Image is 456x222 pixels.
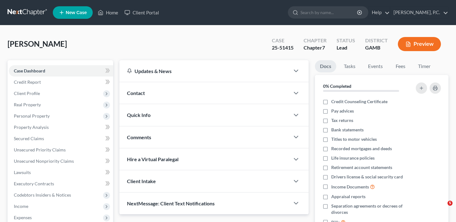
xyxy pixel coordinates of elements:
span: Appraisal reports [331,193,365,200]
div: Chapter [304,37,327,44]
span: Secured Claims [14,136,44,141]
span: Hire a Virtual Paralegal [127,156,179,162]
a: Help [369,7,390,18]
div: Case [272,37,294,44]
a: Lawsuits [9,167,113,178]
a: Case Dashboard [9,65,113,77]
span: Quick Info [127,112,151,118]
span: New Case [66,10,87,15]
span: Retirement account statements [331,164,392,171]
a: [PERSON_NAME], P.C. [390,7,448,18]
a: Client Portal [121,7,162,18]
span: Codebtors Insiders & Notices [14,192,71,198]
span: Property Analysis [14,124,49,130]
span: Lawsuits [14,170,31,175]
div: Chapter [304,44,327,51]
span: Contact [127,90,145,96]
span: Comments [127,134,151,140]
span: Real Property [14,102,41,107]
span: Client Profile [14,91,40,96]
span: NextMessage: Client Text Notifications [127,200,215,206]
div: Updates & News [127,68,283,74]
a: Executory Contracts [9,178,113,189]
a: Tasks [339,60,360,72]
span: Expenses [14,215,32,220]
span: Pay advices [331,108,354,114]
span: Credit Counseling Certificate [331,98,387,105]
span: Personal Property [14,113,50,119]
a: Property Analysis [9,122,113,133]
a: Fees [390,60,410,72]
div: 25-51415 [272,44,294,51]
span: Unsecured Nonpriority Claims [14,158,74,164]
a: Home [95,7,121,18]
span: Tax returns [331,117,353,124]
a: Timer [413,60,436,72]
div: Lead [337,44,355,51]
strong: 0% Completed [323,83,351,89]
span: 7 [322,45,325,50]
span: Income Documents [331,184,369,190]
span: Drivers license & social security card [331,174,403,180]
a: Unsecured Nonpriority Claims [9,156,113,167]
span: Credit Report [14,79,41,85]
span: Income [14,203,28,209]
span: Bank statements [331,127,364,133]
a: Unsecured Priority Claims [9,144,113,156]
span: Client Intake [127,178,156,184]
span: 5 [448,201,453,206]
iframe: Intercom live chat [435,201,450,216]
input: Search by name... [300,7,358,18]
span: [PERSON_NAME] [8,39,67,48]
span: Unsecured Priority Claims [14,147,66,152]
a: Credit Report [9,77,113,88]
button: Preview [398,37,441,51]
span: Recorded mortgages and deeds [331,145,392,152]
div: GAMB [365,44,388,51]
span: Separation agreements or decrees of divorces [331,203,410,215]
a: Docs [315,60,336,72]
a: Events [363,60,388,72]
span: Titles to motor vehicles [331,136,377,142]
div: District [365,37,388,44]
span: Life insurance policies [331,155,375,161]
span: Executory Contracts [14,181,54,186]
a: Secured Claims [9,133,113,144]
span: Case Dashboard [14,68,45,73]
div: Status [337,37,355,44]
